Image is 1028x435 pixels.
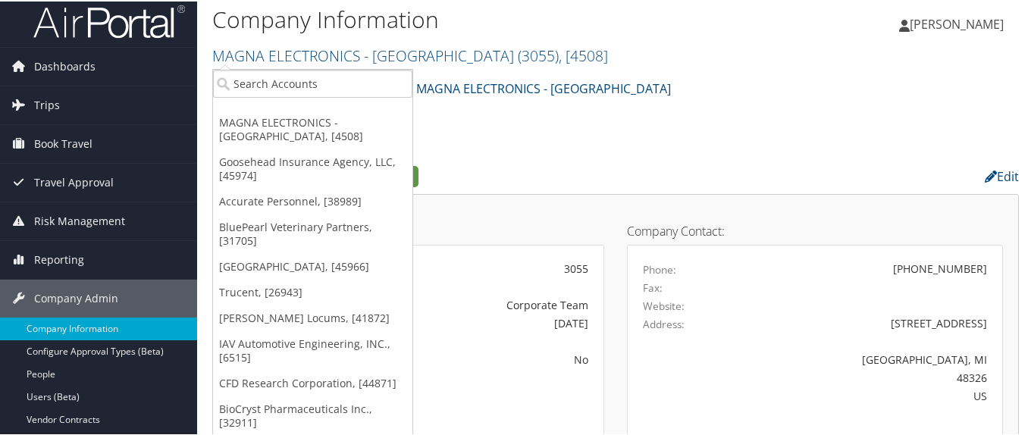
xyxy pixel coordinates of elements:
[366,296,588,311] div: Corporate Team
[213,213,412,252] a: BluePearl Veterinary Partners, [31705]
[34,85,60,123] span: Trips
[213,395,412,434] a: BioCryst Pharmaceuticals Inc., [32911]
[212,161,742,187] h2: Company Profile:
[33,2,185,38] img: airportal-logo.png
[213,68,412,96] input: Search Accounts
[735,350,987,366] div: [GEOGRAPHIC_DATA], MI
[366,350,588,366] div: No
[735,368,987,384] div: 48326
[212,2,750,34] h1: Company Information
[643,315,685,330] label: Address:
[34,278,118,316] span: Company Admin
[627,224,1003,236] h4: Company Contact:
[910,14,1004,31] span: [PERSON_NAME]
[985,167,1019,183] a: Edit
[213,148,412,187] a: Goosehead Insurance Agency, LLC, [45974]
[213,304,412,330] a: [PERSON_NAME] Locums, [41872]
[34,46,96,84] span: Dashboards
[228,224,604,236] h4: Account Details:
[559,44,608,64] span: , [ 4508 ]
[213,108,412,148] a: MAGNA ELECTRONICS - [GEOGRAPHIC_DATA], [4508]
[643,279,663,294] label: Fax:
[212,44,608,64] a: MAGNA ELECTRONICS - [GEOGRAPHIC_DATA]
[213,330,412,369] a: IAV Automotive Engineering, INC., [6515]
[643,261,676,276] label: Phone:
[213,278,412,304] a: Trucent, [26943]
[366,259,588,275] div: 3055
[34,124,92,161] span: Book Travel
[406,72,671,102] a: MAGNA ELECTRONICS - [GEOGRAPHIC_DATA]
[34,239,84,277] span: Reporting
[34,162,114,200] span: Travel Approval
[213,252,412,278] a: [GEOGRAPHIC_DATA], [45966]
[213,369,412,395] a: CFD Research Corporation, [44871]
[366,314,588,330] div: [DATE]
[735,386,987,402] div: US
[34,201,125,239] span: Risk Management
[735,314,987,330] div: [STREET_ADDRESS]
[643,297,685,312] label: Website:
[518,44,559,64] span: ( 3055 )
[893,259,987,275] div: [PHONE_NUMBER]
[213,187,412,213] a: Accurate Personnel, [38989]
